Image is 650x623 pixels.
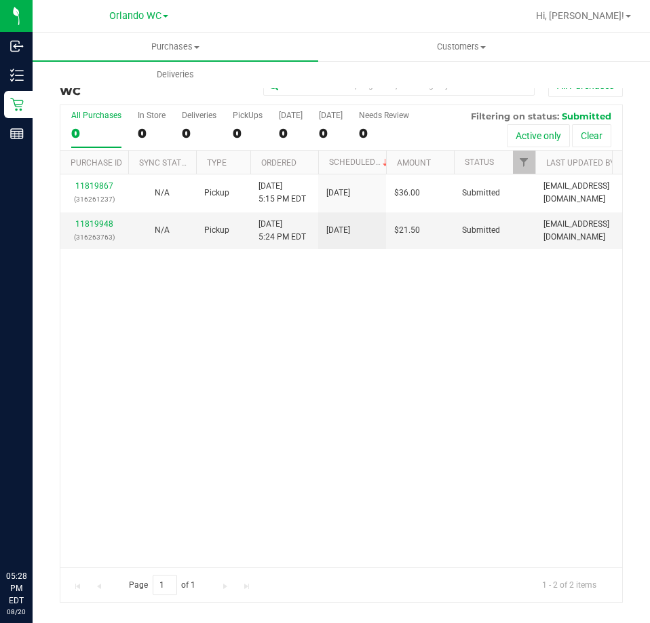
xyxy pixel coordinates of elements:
span: Page of 1 [117,575,207,596]
a: 11819948 [75,219,113,229]
span: [DATE] 5:15 PM EDT [259,180,306,206]
a: Filter [513,151,535,174]
span: Customers [319,41,603,53]
span: $21.50 [394,224,420,237]
span: [DATE] 5:24 PM EDT [259,218,306,244]
div: 0 [138,126,166,141]
span: [DATE] [326,187,350,200]
p: (316261237) [69,193,120,206]
span: Purchases [33,41,318,53]
div: [DATE] [279,111,303,120]
div: 0 [319,126,343,141]
span: Not Applicable [155,188,170,197]
span: Orlando WC [109,10,161,22]
span: Pickup [204,224,229,237]
a: Status [465,157,494,167]
div: 0 [279,126,303,141]
a: 11819867 [75,181,113,191]
inline-svg: Retail [10,98,24,111]
p: 05:28 PM EDT [6,570,26,607]
div: All Purchases [71,111,121,120]
inline-svg: Inbound [10,39,24,53]
div: Deliveries [182,111,216,120]
span: Hi, [PERSON_NAME]! [536,10,624,21]
span: Not Applicable [155,225,170,235]
inline-svg: Inventory [10,69,24,82]
div: In Store [138,111,166,120]
div: PickUps [233,111,263,120]
span: Filtering on status: [471,111,559,121]
button: N/A [155,224,170,237]
p: (316263763) [69,231,120,244]
a: Amount [397,158,431,168]
button: Clear [572,124,611,147]
span: Submitted [462,224,500,237]
span: Submitted [562,111,611,121]
a: Deliveries [33,60,318,89]
span: Submitted [462,187,500,200]
p: 08/20 [6,607,26,617]
iframe: Resource center unread badge [40,512,56,529]
div: 0 [233,126,263,141]
div: [DATE] [319,111,343,120]
button: Active only [507,124,570,147]
a: Type [207,158,227,168]
span: [DATE] [326,224,350,237]
a: Purchases [33,33,318,61]
h3: Purchase Fulfillment: [60,73,248,97]
span: Deliveries [138,69,212,81]
input: 1 [153,575,177,596]
a: Sync Status [139,158,191,168]
div: 0 [71,126,121,141]
a: Last Updated By [546,158,615,168]
iframe: Resource center [14,514,54,555]
inline-svg: Reports [10,127,24,140]
span: Pickup [204,187,229,200]
a: Ordered [261,158,297,168]
a: Scheduled [329,157,391,167]
a: Customers [318,33,604,61]
span: 1 - 2 of 2 items [531,575,607,595]
div: 0 [182,126,216,141]
button: N/A [155,187,170,200]
span: $36.00 [394,187,420,200]
div: 0 [359,126,409,141]
div: Needs Review [359,111,409,120]
a: Purchase ID [71,158,122,168]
